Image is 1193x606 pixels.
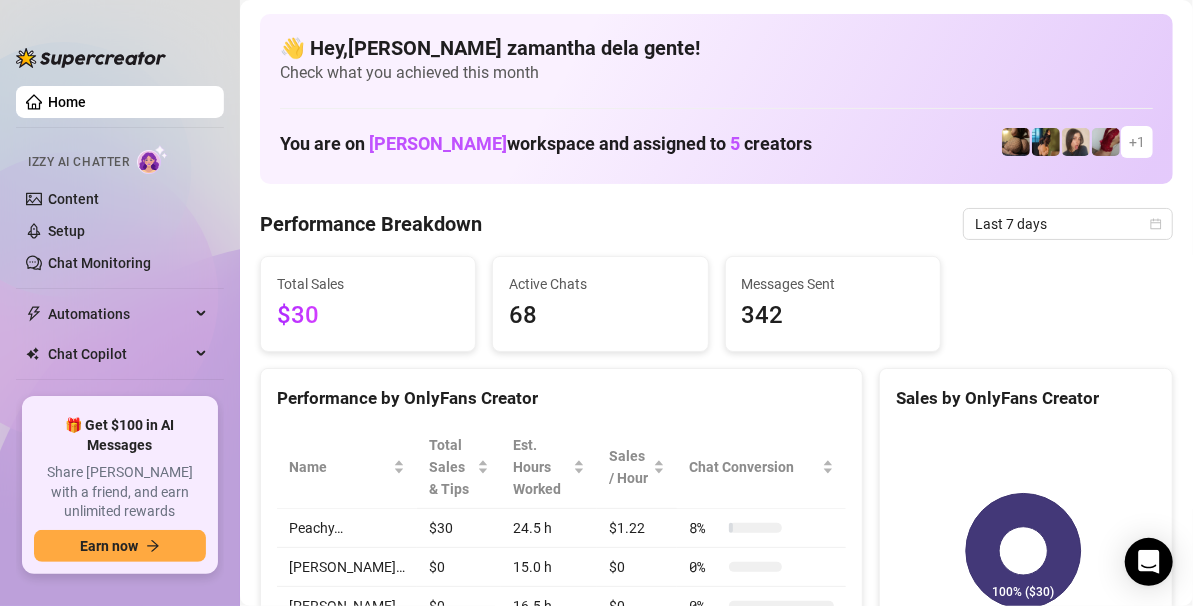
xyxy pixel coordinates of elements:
[48,255,151,271] a: Chat Monitoring
[513,434,568,500] div: Est. Hours Worked
[48,298,190,330] span: Automations
[34,416,206,455] span: 🎁 Get $100 in AI Messages
[730,133,740,154] span: 5
[742,273,924,295] span: Messages Sent
[280,133,812,155] h1: You are on workspace and assigned to creators
[280,62,1153,84] span: Check what you achieved this month
[277,509,417,548] td: Peachy…
[509,273,691,295] span: Active Chats
[509,297,691,335] span: 68
[277,548,417,587] td: [PERSON_NAME]…
[1150,218,1162,230] span: calendar
[1032,128,1060,156] img: Milly
[597,426,678,509] th: Sales / Hour
[289,456,389,478] span: Name
[146,539,160,553] span: arrow-right
[677,426,846,509] th: Chat Conversion
[975,209,1161,239] span: Last 7 days
[689,517,721,539] span: 8 %
[1092,128,1120,156] img: Esme
[1002,128,1030,156] img: Peachy
[369,133,507,154] span: [PERSON_NAME]
[28,153,129,172] span: Izzy AI Chatter
[742,297,924,335] span: 342
[48,223,85,239] a: Setup
[277,426,417,509] th: Name
[1125,538,1173,586] div: Open Intercom Messenger
[1062,128,1090,156] img: Nina
[501,509,596,548] td: 24.5 h
[48,338,190,370] span: Chat Copilot
[16,48,166,68] img: logo-BBDzfeDw.svg
[277,385,846,412] div: Performance by OnlyFans Creator
[137,145,168,174] img: AI Chatter
[277,297,459,335] span: $30
[26,347,39,361] img: Chat Copilot
[597,509,678,548] td: $1.22
[417,509,501,548] td: $30
[80,538,138,554] span: Earn now
[429,434,473,500] span: Total Sales & Tips
[609,445,650,489] span: Sales / Hour
[417,426,501,509] th: Total Sales & Tips
[48,94,86,110] a: Home
[48,191,99,207] a: Content
[34,530,206,562] button: Earn nowarrow-right
[277,273,459,295] span: Total Sales
[1129,131,1145,153] span: + 1
[26,306,42,322] span: thunderbolt
[689,556,721,578] span: 0 %
[260,210,482,238] h4: Performance Breakdown
[501,548,596,587] td: 15.0 h
[689,456,818,478] span: Chat Conversion
[417,548,501,587] td: $0
[896,385,1156,412] div: Sales by OnlyFans Creator
[597,548,678,587] td: $0
[34,463,206,522] span: Share [PERSON_NAME] with a friend, and earn unlimited rewards
[280,34,1153,62] h4: 👋 Hey, [PERSON_NAME] zamantha dela gente !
